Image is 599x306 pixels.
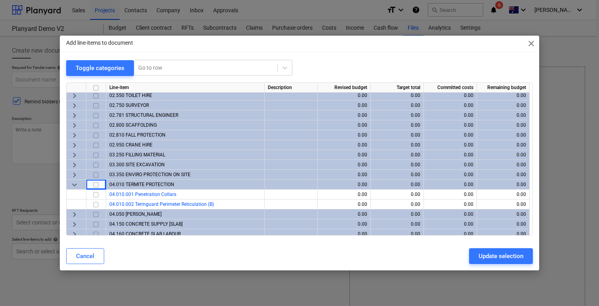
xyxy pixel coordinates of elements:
div: 0.00 [321,140,367,150]
div: 0.00 [321,130,367,140]
div: 0.00 [427,180,473,190]
a: 04.010.001 Penetration Collars [109,192,176,197]
div: 0.00 [374,190,420,200]
div: 0.00 [321,200,367,209]
div: 0.00 [427,140,473,150]
span: keyboard_arrow_right [70,160,79,170]
span: keyboard_arrow_right [70,230,79,239]
div: 0.00 [480,140,526,150]
span: 02.800 SCAFFOLDING [109,122,157,128]
div: 0.00 [374,160,420,170]
div: 0.00 [480,160,526,170]
div: 0.00 [321,150,367,160]
div: 0.00 [427,170,473,180]
div: 0.00 [480,120,526,130]
div: 0.00 [427,150,473,160]
div: 0.00 [427,91,473,101]
span: keyboard_arrow_right [70,111,79,120]
span: keyboard_arrow_right [70,91,79,101]
div: 0.00 [480,190,526,200]
span: keyboard_arrow_right [70,141,79,150]
div: 0.00 [427,130,473,140]
div: 0.00 [480,219,526,229]
div: 0.00 [374,200,420,209]
div: Update selection [479,251,523,261]
span: keyboard_arrow_right [70,150,79,160]
div: 0.00 [374,170,420,180]
div: 0.00 [321,219,367,229]
span: 04.150 CONCRETE SUPPLY [SLAB] [109,221,183,227]
div: 0.00 [374,150,420,160]
div: 0.00 [427,101,473,110]
span: 02.810 FALL PROTECTION [109,132,166,138]
div: 0.00 [321,229,367,239]
div: 0.00 [427,229,473,239]
div: 0.00 [427,160,473,170]
div: 0.00 [321,120,367,130]
div: 0.00 [374,120,420,130]
div: 0.00 [480,150,526,160]
div: 0.00 [374,140,420,150]
div: Toggle categories [76,63,124,73]
div: 0.00 [480,209,526,219]
div: 0.00 [427,190,473,200]
span: 02.950 CRANE HIRE [109,142,153,148]
div: 0.00 [480,180,526,190]
div: 0.00 [321,160,367,170]
span: keyboard_arrow_down [70,180,79,190]
div: 0.00 [321,190,367,200]
div: Revised budget [318,83,371,93]
span: 03.350 ENVIRO PROTECTION ON SITE [109,172,191,177]
div: Line-item [106,83,265,93]
span: close [527,39,536,48]
span: keyboard_arrow_right [70,101,79,110]
div: Target total [371,83,424,93]
a: 04.010.002 Termguard Perimeter Reticulation (B) [109,201,214,207]
div: 0.00 [427,209,473,219]
div: 0.00 [374,180,420,190]
p: Add line-items to document [66,39,133,47]
span: 04.160 CONCRETE SLAB LABOUR [109,231,181,237]
div: 0.00 [321,91,367,101]
span: 02.781 STRUCTURAL ENGINEER [109,112,178,118]
span: keyboard_arrow_right [70,210,79,219]
div: 0.00 [480,91,526,101]
span: keyboard_arrow_right [70,170,79,180]
div: 0.00 [427,110,473,120]
button: Toggle categories [66,60,134,76]
div: 0.00 [480,170,526,180]
div: 0.00 [374,229,420,239]
div: Committed costs [424,83,477,93]
span: keyboard_arrow_right [70,220,79,229]
div: Remaining budget [477,83,530,93]
button: Update selection [469,248,533,264]
div: 0.00 [321,101,367,110]
span: keyboard_arrow_right [70,131,79,140]
span: 04.050 PIER DRILLING [109,211,162,217]
button: Cancel [66,248,104,264]
div: 0.00 [321,110,367,120]
span: 02.550 TOILET HIRE [109,93,152,98]
div: 0.00 [321,170,367,180]
div: 0.00 [480,200,526,209]
div: 0.00 [374,219,420,229]
div: 0.00 [480,229,526,239]
span: 03.250 FILLING MATERIAL [109,152,165,158]
div: 0.00 [374,91,420,101]
span: 02.750 SURVEYOR [109,103,149,108]
div: 0.00 [480,110,526,120]
span: 04.010 TERMITE PROTECTION [109,182,174,187]
div: 0.00 [480,130,526,140]
div: 0.00 [321,180,367,190]
iframe: Chat Widget [559,268,599,306]
div: 0.00 [321,209,367,219]
div: Description [265,83,318,93]
span: keyboard_arrow_right [70,121,79,130]
div: 0.00 [427,120,473,130]
div: 0.00 [427,200,473,209]
div: 0.00 [374,209,420,219]
span: 03.300 SITE EXCAVATION [109,162,165,167]
div: 0.00 [374,110,420,120]
div: 0.00 [374,130,420,140]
